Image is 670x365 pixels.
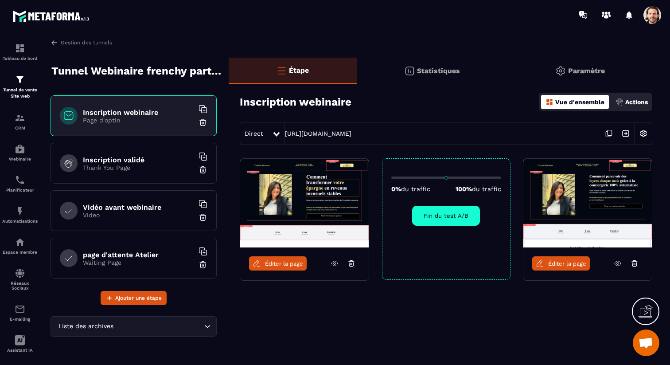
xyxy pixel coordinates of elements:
[83,251,194,259] h6: page d'attente Atelier
[83,108,194,117] h6: Inscription webinaire
[115,322,202,331] input: Search for option
[2,250,38,255] p: Espace membre
[2,317,38,322] p: E-mailing
[285,130,351,137] a: [URL][DOMAIN_NAME]
[548,260,586,267] span: Éditer la page
[2,168,38,199] a: schedulerschedulerPlanificateur
[2,137,38,168] a: automationsautomationsWebinaire
[412,206,480,226] button: Fin du test A/B
[2,157,38,161] p: Webinaire
[15,144,25,154] img: automations
[51,39,112,47] a: Gestion des tunnels
[417,67,460,75] p: Statistiques
[472,185,501,192] span: du traffic
[15,268,25,279] img: social-network
[635,125,652,142] img: setting-w.858f3a88.svg
[615,98,623,106] img: actions.d6e523a2.png
[115,294,162,302] span: Ajouter une étape
[15,43,25,54] img: formation
[2,219,38,224] p: Automatisations
[625,98,648,106] p: Actions
[545,98,553,106] img: dashboard-orange.40269519.svg
[2,56,38,61] p: Tableau de bord
[2,328,38,359] a: Assistant IA
[199,118,207,127] img: trash
[555,98,604,106] p: Vue d'ensemble
[523,159,652,247] img: image
[617,125,634,142] img: arrow-next.bcc2205e.svg
[15,206,25,216] img: automations
[83,259,194,266] p: Waiting Page
[2,261,38,297] a: social-networksocial-networkRéseaux Sociaux
[15,304,25,314] img: email
[2,87,38,99] p: Tunnel de vente Site web
[12,8,92,24] img: logo
[555,66,566,76] img: setting-gr.5f69749f.svg
[83,212,194,219] p: Video
[240,96,351,108] h3: Inscription webinaire
[2,126,38,130] p: CRM
[15,74,25,85] img: formation
[199,165,207,174] img: trash
[2,199,38,230] a: automationsautomationsAutomatisations
[199,213,207,222] img: trash
[56,322,115,331] span: Liste des archives
[83,203,194,212] h6: Vidéo avant webinaire
[2,188,38,192] p: Planificateur
[199,260,207,269] img: trash
[245,130,263,137] span: Direct
[633,330,659,356] div: Ouvrir le chat
[2,297,38,328] a: emailemailE-mailing
[15,237,25,247] img: automations
[15,113,25,123] img: formation
[51,316,217,337] div: Search for option
[249,256,307,271] a: Éditer la page
[51,62,222,80] p: Tunnel Webinaire frenchy partners
[391,185,430,192] p: 0%
[265,260,303,267] span: Éditer la page
[456,185,501,192] p: 100%
[532,256,590,271] a: Éditer la page
[401,185,430,192] span: du traffic
[15,175,25,185] img: scheduler
[568,67,605,75] p: Paramètre
[2,67,38,106] a: formationformationTunnel de vente Site web
[240,159,369,247] img: image
[83,156,194,164] h6: Inscription validé
[101,291,167,305] button: Ajouter une étape
[404,66,415,76] img: stats.20deebd0.svg
[83,164,194,171] p: Thank You Page
[83,117,194,124] p: Page d'optin
[2,230,38,261] a: automationsautomationsEspace membre
[2,106,38,137] a: formationformationCRM
[2,281,38,290] p: Réseaux Sociaux
[276,65,287,76] img: bars-o.4a397970.svg
[51,39,58,47] img: arrow
[289,66,309,75] p: Étape
[2,36,38,67] a: formationformationTableau de bord
[2,348,38,353] p: Assistant IA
